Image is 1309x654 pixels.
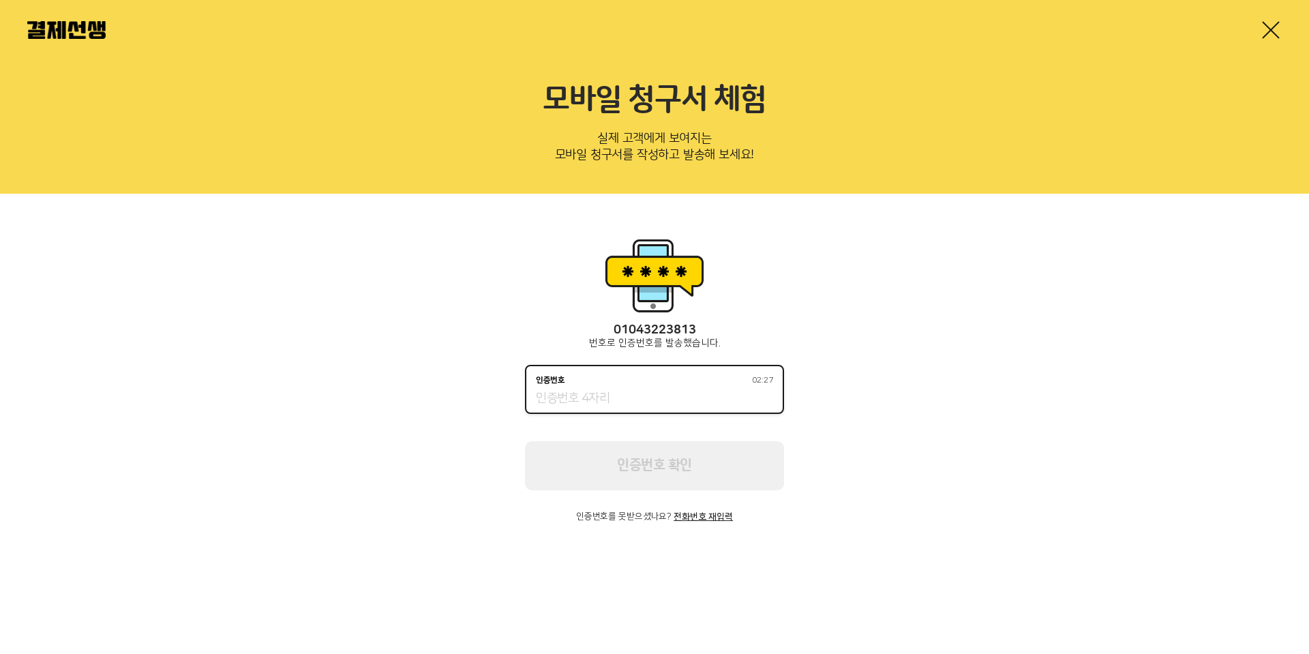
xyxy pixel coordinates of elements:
p: 실제 고객에게 보여지는 모바일 청구서를 작성하고 발송해 보세요! [27,127,1282,172]
button: 전화번호 재입력 [674,512,733,522]
span: 02:27 [752,376,773,385]
h2: 모바일 청구서 체험 [27,82,1282,119]
img: 결제선생 [27,21,106,39]
p: 번호로 인증번호를 발송했습니다. [525,338,784,348]
p: 01043223813 [525,323,784,338]
button: 인증번호 확인 [525,441,784,490]
input: 인증번호02:27 [536,391,773,407]
img: 휴대폰인증 이미지 [600,235,709,316]
p: 인증번호를 못받으셨나요? [525,512,784,522]
p: 인증번호 [536,376,565,385]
